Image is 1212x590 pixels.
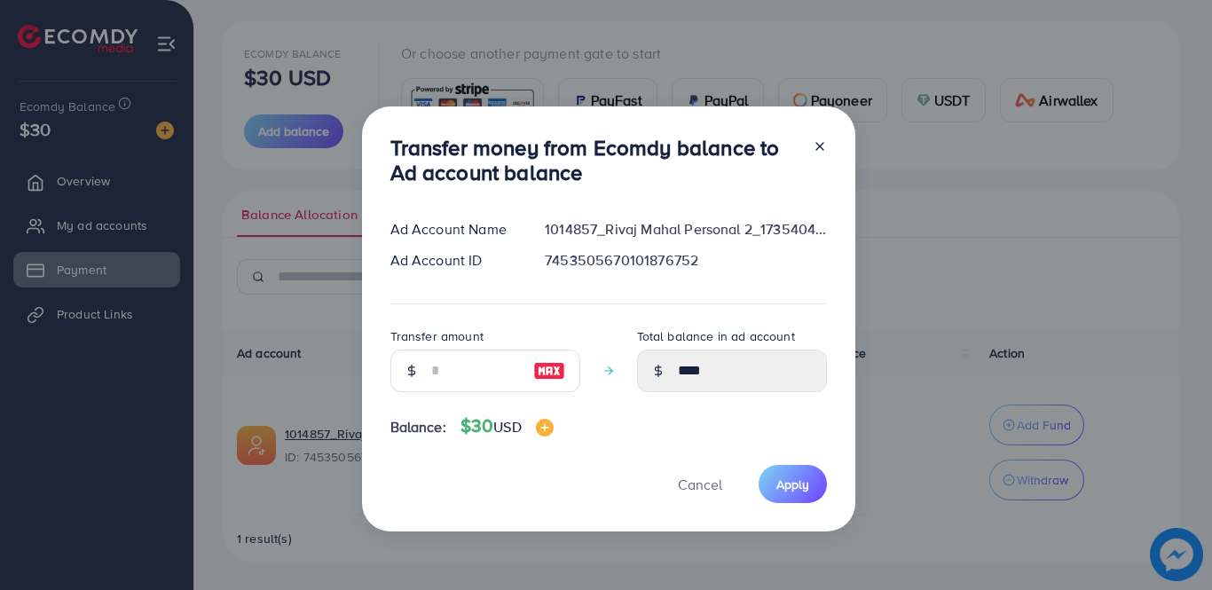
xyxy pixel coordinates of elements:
div: 7453505670101876752 [531,250,840,271]
img: image [533,360,565,382]
label: Total balance in ad account [637,327,795,345]
span: Cancel [678,475,722,494]
button: Cancel [656,465,744,503]
label: Transfer amount [390,327,484,345]
img: image [536,419,554,437]
div: 1014857_Rivaj Mahal Personal 2_1735404529188 [531,219,840,240]
span: Balance: [390,417,446,437]
span: Apply [776,476,809,493]
button: Apply [759,465,827,503]
div: Ad Account ID [376,250,531,271]
h3: Transfer money from Ecomdy balance to Ad account balance [390,135,799,186]
span: USD [493,417,521,437]
div: Ad Account Name [376,219,531,240]
h4: $30 [460,415,554,437]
